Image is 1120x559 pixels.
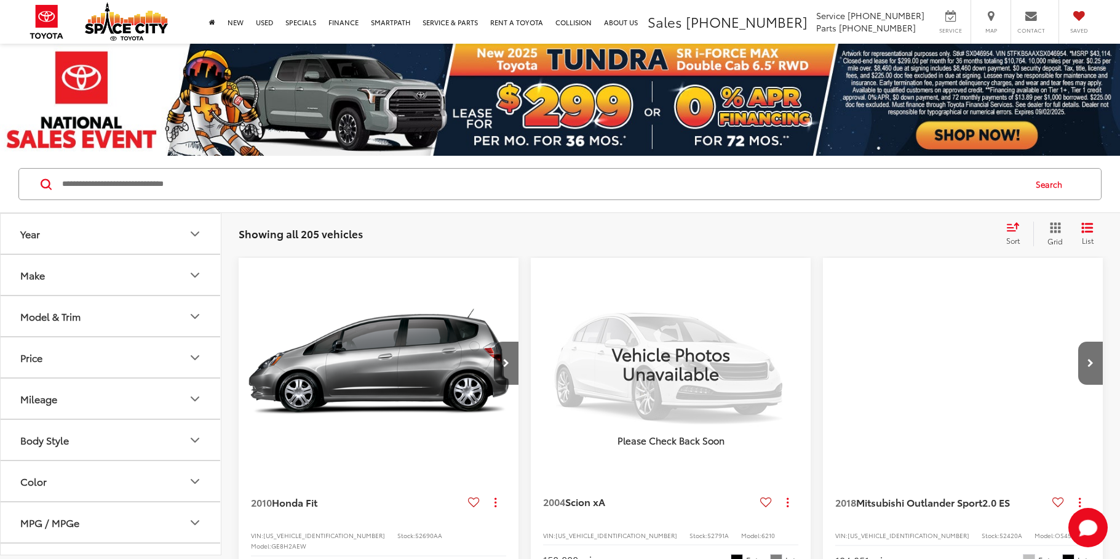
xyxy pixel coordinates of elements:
div: Model & Trim [188,309,202,324]
div: Price [20,352,42,363]
button: MPG / MPGeMPG / MPGe [1,502,222,542]
button: Actions [1069,492,1090,513]
span: Service [816,9,845,22]
a: 2010Honda Fit [251,496,463,509]
span: VIN: [251,531,263,540]
button: Model & TrimModel & Trim [1,296,222,336]
span: Stock: [982,531,999,540]
a: VIEW_DETAILS [531,258,811,468]
a: 2018Mitsubishi Outlander Sport2.0 ES [835,496,1047,509]
button: List View [1072,222,1103,246]
span: dropdown dots [787,497,788,507]
div: MPG / MPGe [188,515,202,530]
button: Grid View [1033,222,1072,246]
button: Select sort value [1000,222,1033,246]
span: VIN: [543,531,555,540]
span: Showing all 205 vehicles [239,226,363,241]
span: Stock: [689,531,707,540]
button: Next image [494,342,518,385]
div: Make [20,269,45,281]
button: PricePrice [1,337,222,377]
span: [PHONE_NUMBER] [848,9,924,22]
button: MileageMileage [1,379,222,419]
a: 2010 Honda Fit Base FWD2010 Honda Fit Base FWD2010 Honda Fit Base FWD2010 Honda Fit Base FWD [238,258,520,469]
input: Search by Make, Model, or Keyword [61,169,1024,199]
span: Mitsubishi Outlander Sport [856,495,982,509]
span: 6210 [761,531,775,540]
div: Color [188,474,202,489]
span: Scion xA [565,494,605,509]
a: 2004Scion xA [543,495,755,509]
span: Model: [251,541,271,550]
span: Map [977,26,1004,34]
span: [US_VEHICLE_IDENTIFICATION_NUMBER] [263,531,385,540]
span: 52690AA [415,531,442,540]
img: Space City Toyota [85,2,168,41]
span: GE8H2AEW [271,541,306,550]
span: 2.0 ES [982,495,1010,509]
span: Sales [648,12,682,31]
span: Stock: [397,531,415,540]
button: Actions [777,491,798,513]
div: Mileage [20,393,57,404]
span: Model: [1035,531,1055,540]
div: Model & Trim [20,310,81,322]
img: 2010 Honda Fit Base FWD [238,258,520,470]
span: 2004 [543,494,565,509]
span: [PHONE_NUMBER] [839,22,916,34]
span: Grid [1047,236,1063,246]
button: Search [1024,169,1080,199]
span: 52420A [999,531,1022,540]
button: MakeMake [1,255,222,295]
img: Vehicle Photos Unavailable Please Check Back Soon [531,258,811,468]
div: MPG / MPGe [20,517,79,528]
div: 2010 Honda Fit Base 0 [238,258,520,469]
div: Mileage [188,392,202,406]
span: VIN: [835,531,848,540]
span: List [1081,235,1094,246]
span: 2010 [251,495,272,509]
span: Service [937,26,964,34]
span: 2018 [835,495,856,509]
div: Body Style [20,434,69,446]
span: dropdown dots [1079,497,1081,507]
span: [US_VEHICLE_IDENTIFICATION_NUMBER] [848,531,969,540]
button: Body StyleBody Style [1,420,222,460]
div: Year [20,228,40,239]
span: Contact [1017,26,1045,34]
span: Sort [1006,235,1020,246]
span: Model: [741,531,761,540]
button: Next image [1078,342,1103,385]
span: [PHONE_NUMBER] [686,12,808,31]
span: OS45-A [1055,531,1078,540]
span: Parts [816,22,836,34]
span: dropdown dots [494,497,496,507]
span: Honda Fit [272,495,317,509]
button: Toggle Chat Window [1068,508,1108,547]
span: [US_VEHICLE_IDENTIFICATION_NUMBER] [555,531,677,540]
div: Color [20,475,47,487]
span: Saved [1065,26,1092,34]
button: YearYear [1,214,222,254]
svg: Start Chat [1068,508,1108,547]
button: ColorColor [1,461,222,501]
div: Make [188,268,202,283]
button: Actions [485,492,506,513]
div: Body Style [188,433,202,448]
span: 52791A [707,531,729,540]
div: Price [188,350,202,365]
div: Year [188,227,202,241]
